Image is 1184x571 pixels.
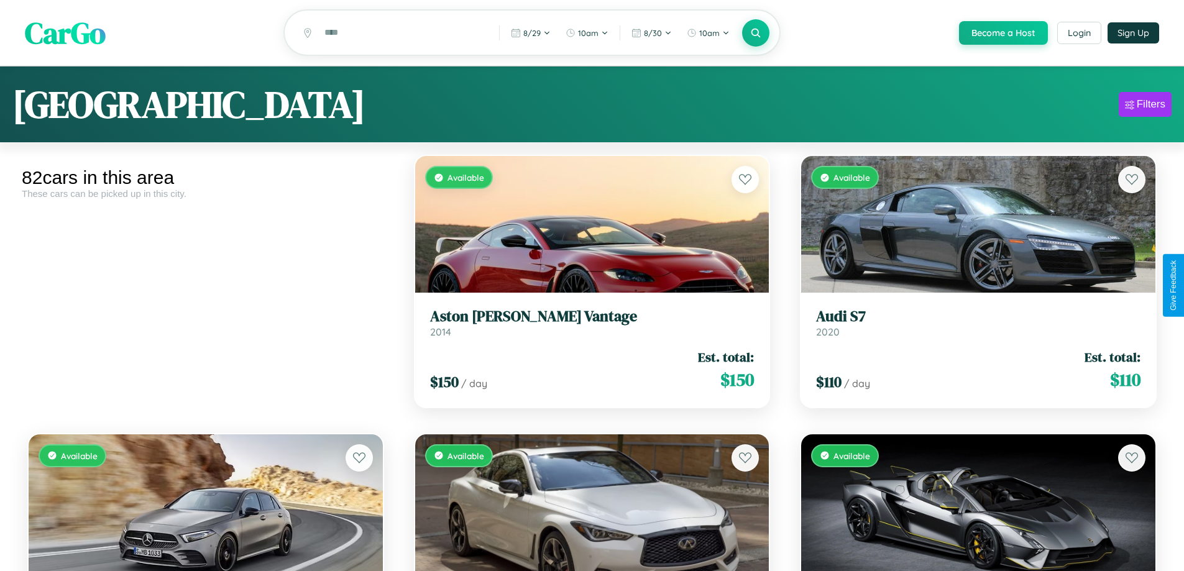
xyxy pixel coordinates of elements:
[578,28,599,38] span: 10am
[25,12,106,53] span: CarGo
[61,450,98,461] span: Available
[430,372,459,392] span: $ 150
[681,23,736,43] button: 10am
[22,167,390,188] div: 82 cars in this area
[816,308,1140,338] a: Audi S72020
[430,308,755,338] a: Aston [PERSON_NAME] Vantage2014
[1108,22,1159,43] button: Sign Up
[430,326,451,338] span: 2014
[698,348,754,366] span: Est. total:
[833,172,870,183] span: Available
[1137,98,1165,111] div: Filters
[1169,260,1178,311] div: Give Feedback
[559,23,615,43] button: 10am
[461,377,487,390] span: / day
[844,377,870,390] span: / day
[1110,367,1140,392] span: $ 110
[699,28,720,38] span: 10am
[644,28,662,38] span: 8 / 30
[720,367,754,392] span: $ 150
[816,372,842,392] span: $ 110
[625,23,678,43] button: 8/30
[816,308,1140,326] h3: Audi S7
[833,450,870,461] span: Available
[447,450,484,461] span: Available
[1119,92,1172,117] button: Filters
[523,28,541,38] span: 8 / 29
[1085,348,1140,366] span: Est. total:
[816,326,840,338] span: 2020
[430,308,755,326] h3: Aston [PERSON_NAME] Vantage
[959,21,1048,45] button: Become a Host
[447,172,484,183] span: Available
[22,188,390,199] div: These cars can be picked up in this city.
[1057,22,1101,44] button: Login
[12,79,365,130] h1: [GEOGRAPHIC_DATA]
[505,23,557,43] button: 8/29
